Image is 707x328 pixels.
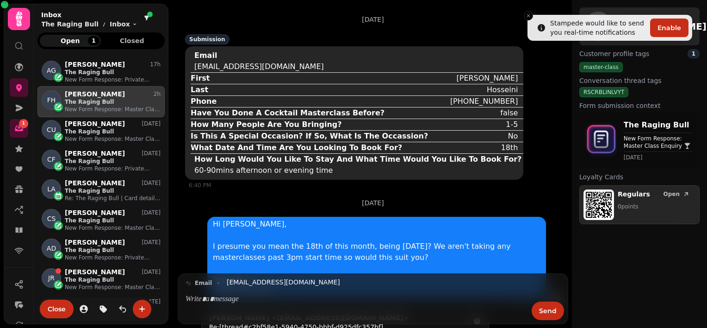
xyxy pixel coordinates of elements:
button: tag-thread [94,300,112,318]
p: [DATE] [142,268,161,276]
p: [DATE] [142,239,161,246]
span: LA [47,184,56,194]
p: [DATE] [142,209,161,216]
button: Open [660,189,694,199]
p: Re: The Raging Bull | Card details required [65,195,161,202]
div: Email [194,50,217,61]
p: [PERSON_NAME] [65,268,125,276]
a: 1 [10,119,28,138]
p: New Form Response: Private Function 🍷 [65,165,161,172]
p: New Form Response: Master Class Enquiry 🍸 [65,284,161,291]
a: [EMAIL_ADDRESS][DOMAIN_NAME] [227,278,340,287]
p: The Raging Bull [65,98,161,106]
div: Hosseini [487,84,518,95]
p: 17h [150,61,161,68]
div: grid [37,57,165,320]
p: [PERSON_NAME] [65,179,125,187]
span: Customer profile tags [579,49,649,58]
button: email [182,278,225,289]
span: Send [539,308,557,314]
p: [PERSON_NAME] [65,150,125,158]
span: AD [47,244,56,253]
nav: breadcrumb [41,19,137,29]
div: First [191,73,210,84]
button: filter [141,13,152,24]
p: [PERSON_NAME] [65,61,125,69]
p: The Raging Bull [65,128,161,135]
button: is-read [113,300,132,318]
span: Open [47,38,93,44]
p: New Form Response: Master Class Enquiry 🍸 [65,135,161,143]
div: How Long Would You Like To Stay And What Time Would You Like To Book For? [194,154,521,165]
div: Have You Done A Cocktail Masterclass Before? [191,107,385,119]
p: [PERSON_NAME] [65,239,125,246]
p: The Raging Bull [65,69,161,76]
p: 2h [154,90,161,98]
button: Close toast [524,11,533,20]
p: [DATE] [362,198,384,208]
div: master-class [579,62,623,72]
p: The Raging Bull [624,120,692,131]
span: CF [47,155,56,164]
div: [EMAIL_ADDRESS][DOMAIN_NAME] [194,61,324,72]
span: FH [47,95,56,105]
div: 1 [87,36,99,46]
p: New Form Response: Master Class Enquiry 🍸 [624,135,692,150]
p: The Raging Bull [65,158,161,165]
button: Closed [102,35,163,47]
label: Conversation thread tags [579,76,700,85]
div: 1 [688,49,700,58]
p: New Form Response: Master Class Enquiry 🍸 [65,224,161,232]
span: 1 [22,120,25,127]
p: Hi [PERSON_NAME], [213,219,540,230]
button: create-convo [133,300,151,318]
p: Regulars [618,189,650,199]
button: Close [40,300,74,318]
div: Stampede would like to send you real-time notifications [550,19,646,37]
span: AG [47,66,56,75]
div: How Many People Are You Bringing? [191,119,342,130]
p: [DATE] [142,150,161,157]
button: Enable [650,19,688,37]
p: [PERSON_NAME] [65,90,125,98]
div: Submission [185,34,229,44]
span: Open [664,191,680,197]
label: Form submission context [579,101,700,110]
p: New Form Response: Private Function 🍷 [65,254,161,261]
div: Last [191,84,208,95]
div: 6:40 PM [189,182,539,189]
div: [PHONE_NUMBER] [450,96,518,107]
p: 0 point s [618,203,695,210]
p: I presume you mean the 18th of this month, being [DATE]? We aren't taking any masterclasses past ... [213,241,540,263]
button: Open1 [40,35,101,47]
div: 1-5 [506,119,518,130]
img: form-icon [583,121,620,160]
span: Close [48,306,66,312]
p: The Raging Bull [65,246,161,254]
span: CS [47,214,56,223]
button: Send [532,302,564,320]
p: [PERSON_NAME] [65,209,125,217]
span: Closed [109,38,155,44]
p: New Form Response: Private Function 🍷 [65,76,161,83]
p: [DATE] [142,120,161,127]
h2: Inbox [41,10,137,19]
p: New Form Response: Master Class Enquiry 🍸 [65,106,161,113]
p: [DATE] [362,15,384,24]
time: [DATE] [624,154,692,161]
div: 60-90mins afternoon or evening time [194,165,333,176]
p: The Raging Bull [41,19,99,29]
span: CU [47,125,56,134]
p: The Raging Bull [65,187,161,195]
p: [PERSON_NAME] [65,120,125,128]
span: Loyalty Cards [579,172,623,182]
div: No [508,131,518,142]
p: [DATE] [142,179,161,187]
div: RSCRBLINLVYT [579,87,628,97]
div: [PERSON_NAME] [457,73,518,84]
button: Inbox [110,19,137,29]
div: Phone [191,96,217,107]
p: The Raging Bull [65,276,161,284]
div: Is This A Special Occasion? If So, What Is The Occassion? [191,131,428,142]
div: false [500,107,518,119]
